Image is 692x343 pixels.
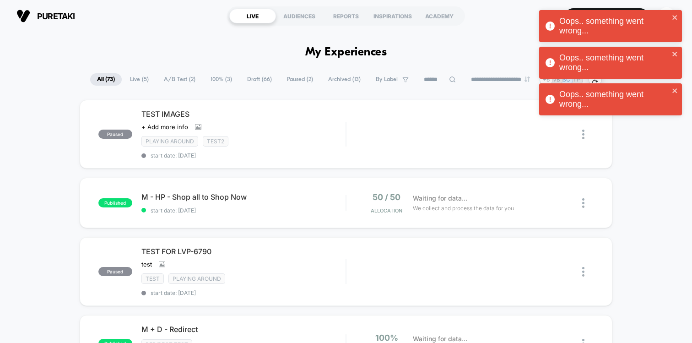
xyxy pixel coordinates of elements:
[413,193,467,203] span: Waiting for data...
[141,207,346,214] span: start date: [DATE]
[141,109,346,119] span: TEST IMAGES
[14,9,78,23] button: puretaki
[204,73,239,86] span: 100% ( 3 )
[90,73,122,86] span: All ( 73 )
[658,7,676,25] div: SC
[369,9,416,23] div: INSPIRATIONS
[141,123,188,131] span: + Add more info
[321,73,368,86] span: Archived ( 13 )
[371,207,402,214] span: Allocation
[559,90,669,109] div: Oops.. something went wrong...
[672,14,678,22] button: close
[276,9,323,23] div: AUDIENCES
[280,73,320,86] span: Paused ( 2 )
[323,9,369,23] div: REPORTS
[141,136,198,147] span: Playing Around
[375,333,398,343] span: 100%
[655,7,678,26] button: SC
[582,130,584,139] img: close
[222,182,243,192] div: Current time
[168,273,225,284] span: Playing Around
[141,325,346,334] span: M + D - Redirect
[123,73,156,86] span: Live ( 5 )
[16,9,30,23] img: Visually logo
[416,9,463,23] div: ACADEMY
[166,88,188,110] button: Play, NEW DEMO 2025-VEED.mp4
[203,136,228,147] span: test2
[559,16,669,36] div: Oops.. something went wrong...
[245,182,269,192] div: Duration
[240,73,279,86] span: Draft ( 66 )
[141,192,346,201] span: M - HP - Shop all to Shop Now
[582,267,584,277] img: close
[141,289,346,296] span: start date: [DATE]
[141,261,152,268] span: test
[98,267,132,276] span: paused
[37,11,75,21] span: puretaki
[141,273,164,284] span: test
[141,247,346,256] span: TEST FOR LVP-6790
[7,167,348,176] input: Seek
[559,53,669,72] div: Oops.. something went wrong...
[98,198,132,207] span: published
[373,192,400,202] span: 50 / 50
[672,50,678,59] button: close
[229,9,276,23] div: LIVE
[5,180,19,194] button: Play, NEW DEMO 2025-VEED.mp4
[582,198,584,208] img: close
[672,87,678,96] button: close
[305,46,387,59] h1: My Experiences
[157,73,202,86] span: A/B Test ( 2 )
[287,183,314,191] input: Volume
[98,130,132,139] span: paused
[376,76,398,83] span: By Label
[524,76,530,82] img: end
[141,152,346,159] span: start date: [DATE]
[413,204,514,212] span: We collect and process the data for you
